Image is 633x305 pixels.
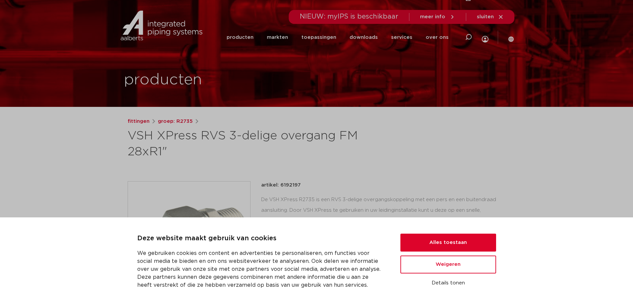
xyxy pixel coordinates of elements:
span: sluiten [477,14,494,19]
span: NIEUW: myIPS is beschikbaar [300,13,398,20]
img: Product Image for VSH XPress RVS 3-delige overgang FM 28xR1" [128,182,250,304]
a: over ons [426,24,449,51]
a: markten [267,24,288,51]
a: downloads [350,24,378,51]
a: toepassingen [301,24,336,51]
h1: VSH XPress RVS 3-delige overgang FM 28xR1" [128,128,377,160]
a: groep: R2735 [158,117,193,125]
button: Weigeren [400,256,496,273]
p: Deze website maakt gebruik van cookies [137,233,384,244]
a: meer info [420,14,455,20]
button: Details tonen [400,277,496,289]
a: producten [227,24,254,51]
a: sluiten [477,14,504,20]
nav: Menu [227,24,449,51]
a: fittingen [128,117,150,125]
h1: producten [124,69,202,91]
button: Alles toestaan [400,234,496,252]
a: services [391,24,412,51]
p: artikel: 6192197 [261,181,301,189]
div: my IPS [482,22,488,53]
p: We gebruiken cookies om content en advertenties te personaliseren, om functies voor social media ... [137,249,384,289]
span: meer info [420,14,445,19]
